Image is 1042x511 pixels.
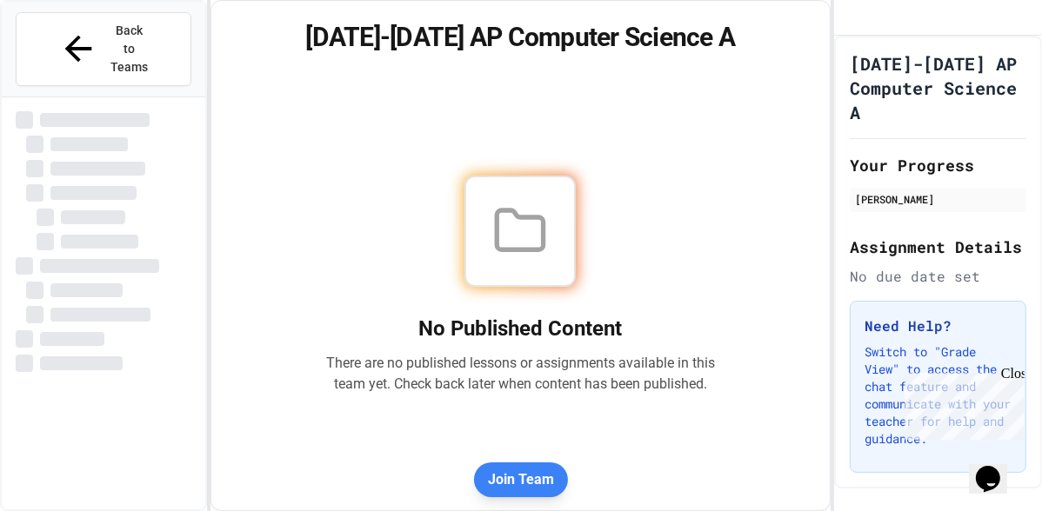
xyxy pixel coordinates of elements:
h1: [DATE]-[DATE] AP Computer Science A [850,51,1026,124]
h2: Your Progress [850,153,1026,177]
p: Switch to "Grade View" to access the chat feature and communicate with your teacher for help and ... [865,343,1012,448]
h1: [DATE]-[DATE] AP Computer Science A [232,22,809,53]
iframe: chat widget [898,366,1025,440]
p: There are no published lessons or assignments available in this team yet. Check back later when c... [325,353,715,395]
div: [PERSON_NAME] [855,191,1021,207]
h3: Need Help? [865,315,1012,336]
h2: Assignment Details [850,235,1026,259]
iframe: chat widget [969,441,1025,494]
div: No due date set [850,266,1026,287]
div: Chat with us now!Close [7,7,120,110]
button: Join Team [474,462,568,497]
span: Back to Teams [109,22,150,76]
button: Back to Teams [16,12,191,86]
h2: No Published Content [325,315,715,342]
